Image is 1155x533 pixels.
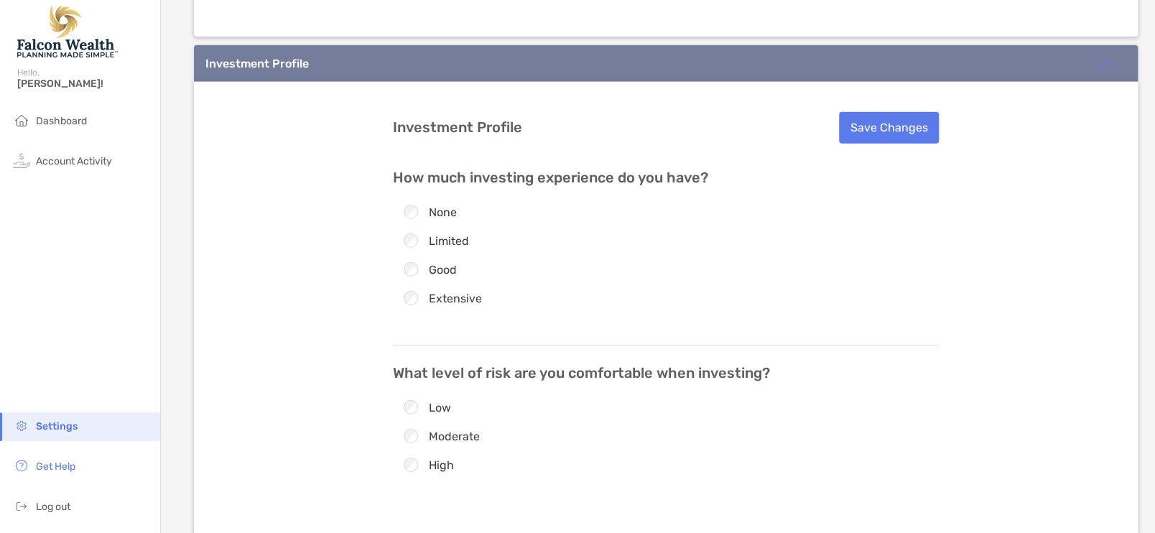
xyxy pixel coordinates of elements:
img: settings icon [13,417,30,434]
img: household icon [13,111,30,129]
span: [PERSON_NAME]! [17,78,152,90]
button: Save Changes [839,112,939,144]
img: Falcon Wealth Planning Logo [17,6,118,57]
img: get-help icon [13,457,30,474]
span: Dashboard [36,115,87,127]
span: Account Activity [36,155,112,167]
span: Get Help [36,460,75,473]
span: Settings [36,420,78,432]
label: High [429,459,454,471]
label: None [429,206,457,218]
h4: How much investing experience do you have? [393,170,939,186]
img: icon arrow [1098,55,1115,73]
label: Good [429,264,457,276]
div: Investment Profile [205,57,309,70]
label: Low [429,402,451,414]
span: Log out [36,501,70,513]
h3: Investment Profile [393,119,522,136]
label: Extensive [429,292,482,305]
img: logout icon [13,497,30,514]
label: Limited [429,235,469,247]
h4: What level of risk are you comfortable when investing? [393,365,939,381]
label: Moderate [429,430,480,442]
img: activity icon [13,152,30,169]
